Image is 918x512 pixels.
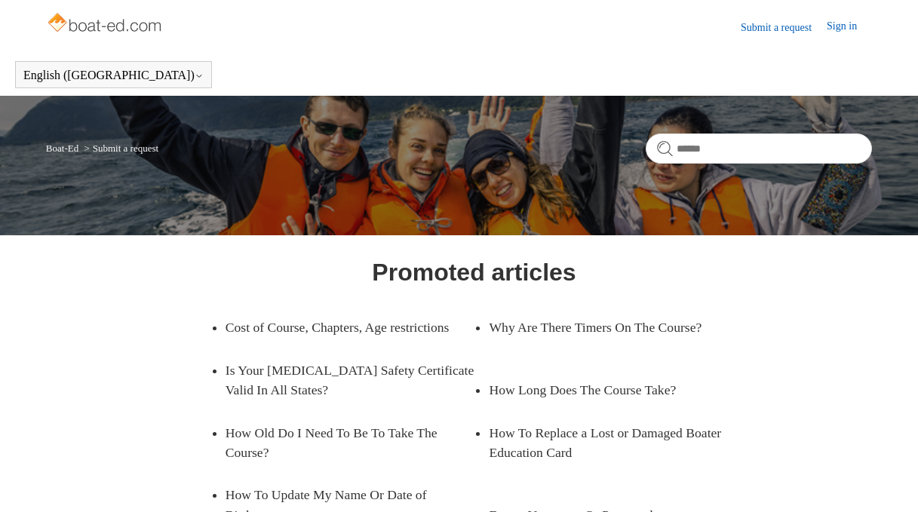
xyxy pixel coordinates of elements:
a: Sign in [827,18,872,36]
a: Is Your [MEDICAL_DATA] Safety Certificate Valid In All States? [226,349,474,412]
h1: Promoted articles [372,254,576,290]
img: Boat-Ed Help Center home page [46,9,166,39]
a: How Long Does The Course Take? [489,369,715,411]
button: English ([GEOGRAPHIC_DATA]) [23,69,204,82]
li: Boat-Ed [46,143,81,154]
a: Why Are There Timers On The Course? [489,306,715,348]
li: Submit a request [81,143,158,154]
input: Search [646,133,872,164]
a: Boat-Ed [46,143,78,154]
a: Submit a request [741,20,827,35]
a: How To Replace a Lost or Damaged Boater Education Card [489,412,738,474]
a: Cost of Course, Chapters, Age restrictions [226,306,452,348]
a: How Old Do I Need To Be To Take The Course? [226,412,452,474]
